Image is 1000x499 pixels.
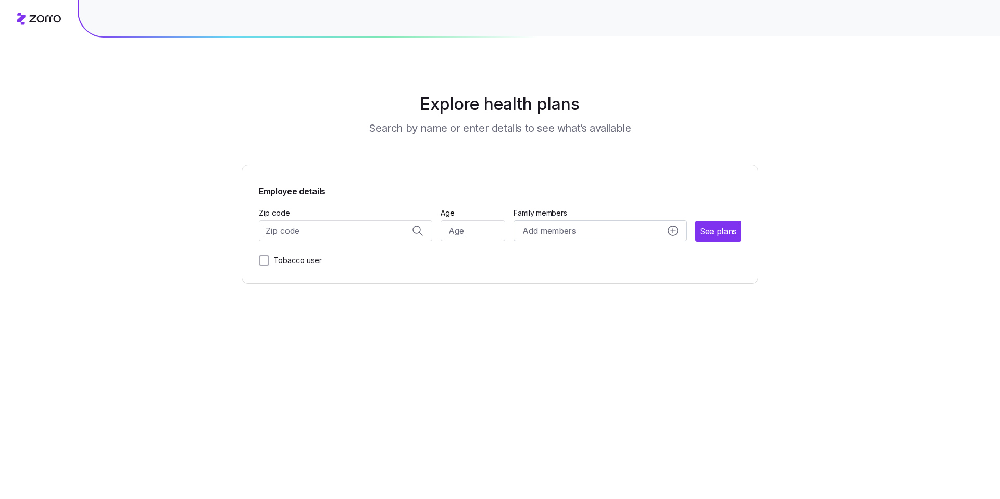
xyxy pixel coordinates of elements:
[369,121,631,135] h3: Search by name or enter details to see what’s available
[695,221,741,242] button: See plans
[522,224,576,238] span: Add members
[259,207,290,219] label: Zip code
[441,207,455,219] label: Age
[268,92,733,117] h1: Explore health plans
[259,182,326,198] span: Employee details
[668,226,678,236] svg: add icon
[514,208,687,218] span: Family members
[699,225,737,238] span: See plans
[514,220,687,241] button: Add membersadd icon
[259,220,432,241] input: Zip code
[441,220,506,241] input: Age
[269,254,322,267] label: Tobacco user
